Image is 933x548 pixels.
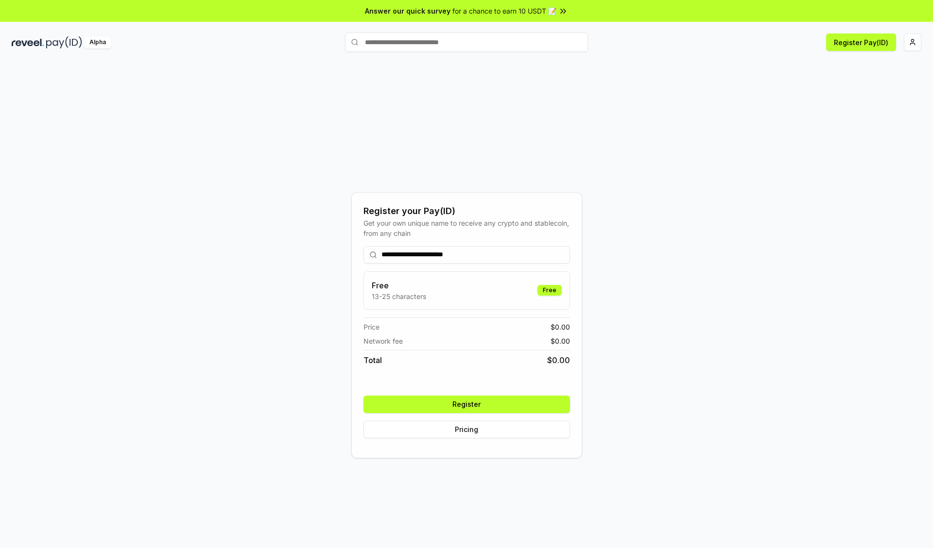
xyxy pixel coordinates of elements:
[826,33,896,51] button: Register Pay(ID)
[452,6,556,16] span: for a chance to earn 10 USDT 📝
[363,204,570,218] div: Register your Pay(ID)
[46,36,82,49] img: pay_id
[363,336,403,346] span: Network fee
[363,396,570,413] button: Register
[84,36,111,49] div: Alpha
[363,354,382,366] span: Total
[551,336,570,346] span: $ 0.00
[547,354,570,366] span: $ 0.00
[363,421,570,438] button: Pricing
[365,6,450,16] span: Answer our quick survey
[363,322,380,332] span: Price
[363,218,570,238] div: Get your own unique name to receive any crypto and stablecoin, from any chain
[537,285,562,296] div: Free
[551,322,570,332] span: $ 0.00
[12,36,44,49] img: reveel_dark
[372,291,426,301] p: 13-25 characters
[372,280,426,291] h3: Free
